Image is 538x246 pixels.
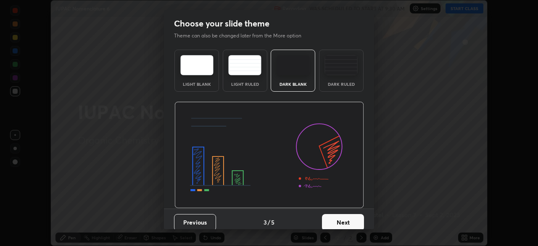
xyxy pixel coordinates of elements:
h2: Choose your slide theme [174,18,269,29]
button: Previous [174,214,216,231]
div: Dark Ruled [324,82,358,86]
div: Dark Blank [276,82,310,86]
img: darkTheme.f0cc69e5.svg [277,55,310,75]
img: darkThemeBanner.d06ce4a2.svg [174,102,364,209]
img: lightTheme.e5ed3b09.svg [180,55,214,75]
img: lightRuledTheme.5fabf969.svg [228,55,261,75]
h4: 5 [271,218,274,227]
p: Theme can also be changed later from the More option [174,32,310,40]
h4: / [268,218,270,227]
img: darkRuledTheme.de295e13.svg [324,55,358,75]
h4: 3 [264,218,267,227]
div: Light Ruled [228,82,262,86]
button: Next [322,214,364,231]
div: Light Blank [180,82,214,86]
